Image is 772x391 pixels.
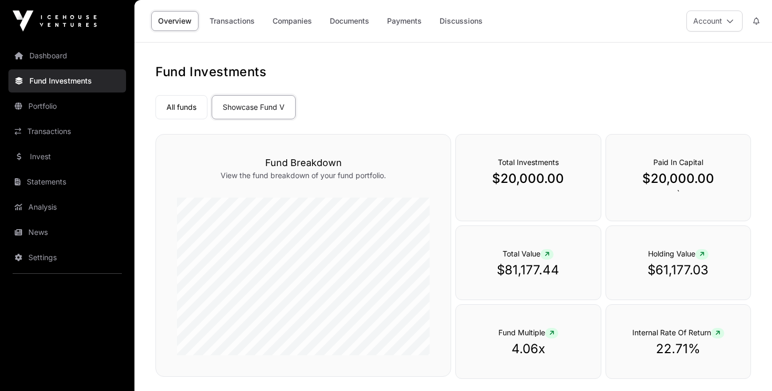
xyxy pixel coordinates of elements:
a: Documents [323,11,376,31]
span: Holding Value [648,249,708,258]
a: Dashboard [8,44,126,67]
span: Total Investments [498,158,559,167]
p: $20,000.00 [477,170,579,187]
a: News [8,221,126,244]
a: Portfolio [8,95,126,118]
h3: Fund Breakdown [177,156,430,170]
span: Paid In Capital [653,158,703,167]
span: Internal Rate Of Return [632,328,724,337]
p: $20,000.00 [627,170,729,187]
a: Companies [266,11,319,31]
div: ` [606,134,751,221]
a: Payments [380,11,429,31]
p: $81,177.44 [477,262,579,279]
a: Fund Investments [8,69,126,92]
p: 4.06x [477,341,579,357]
a: Transactions [8,120,126,143]
a: Overview [151,11,199,31]
p: 22.71% [627,341,729,357]
a: Invest [8,145,126,168]
img: Icehouse Ventures Logo [13,11,97,32]
span: Fund Multiple [498,328,558,337]
p: $61,177.03 [627,262,729,279]
a: Showcase Fund V [212,95,296,119]
a: Analysis [8,195,126,219]
h1: Fund Investments [155,64,751,80]
button: Account [686,11,743,32]
a: Discussions [433,11,489,31]
span: Total Value [503,249,554,258]
a: Transactions [203,11,262,31]
a: Statements [8,170,126,193]
a: Settings [8,246,126,269]
iframe: Chat Widget [719,341,772,391]
p: View the fund breakdown of your fund portfolio. [177,170,430,181]
a: All funds [155,95,207,119]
